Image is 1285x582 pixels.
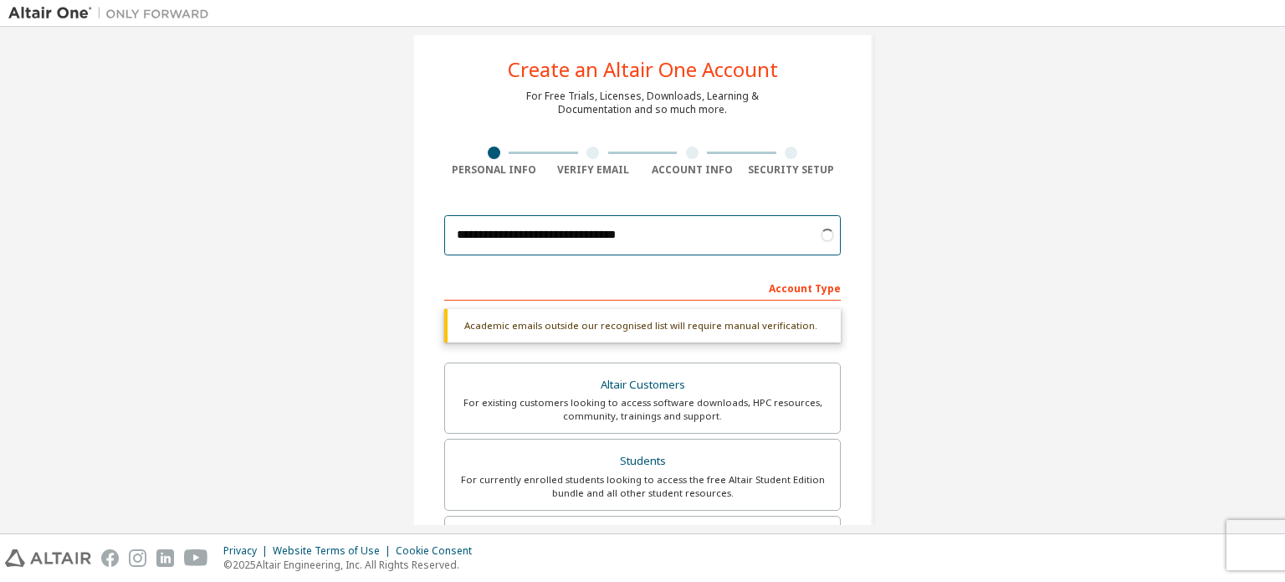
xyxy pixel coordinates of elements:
[129,549,146,567] img: instagram.svg
[223,544,273,558] div: Privacy
[455,473,830,500] div: For currently enrolled students looking to access the free Altair Student Edition bundle and all ...
[5,549,91,567] img: altair_logo.svg
[396,544,482,558] div: Cookie Consent
[444,274,841,301] div: Account Type
[156,549,174,567] img: linkedin.svg
[455,396,830,423] div: For existing customers looking to access software downloads, HPC resources, community, trainings ...
[273,544,396,558] div: Website Terms of Use
[8,5,218,22] img: Altair One
[526,90,759,116] div: For Free Trials, Licenses, Downloads, Learning & Documentation and so much more.
[642,163,742,177] div: Account Info
[455,450,830,473] div: Students
[101,549,119,567] img: facebook.svg
[742,163,842,177] div: Security Setup
[184,549,208,567] img: youtube.svg
[444,163,544,177] div: Personal Info
[223,558,482,572] p: © 2025 Altair Engineering, Inc. All Rights Reserved.
[455,373,830,397] div: Altair Customers
[508,59,778,80] div: Create an Altair One Account
[544,163,643,177] div: Verify Email
[444,309,841,343] div: Academic emails outside our recognised list will require manual verification.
